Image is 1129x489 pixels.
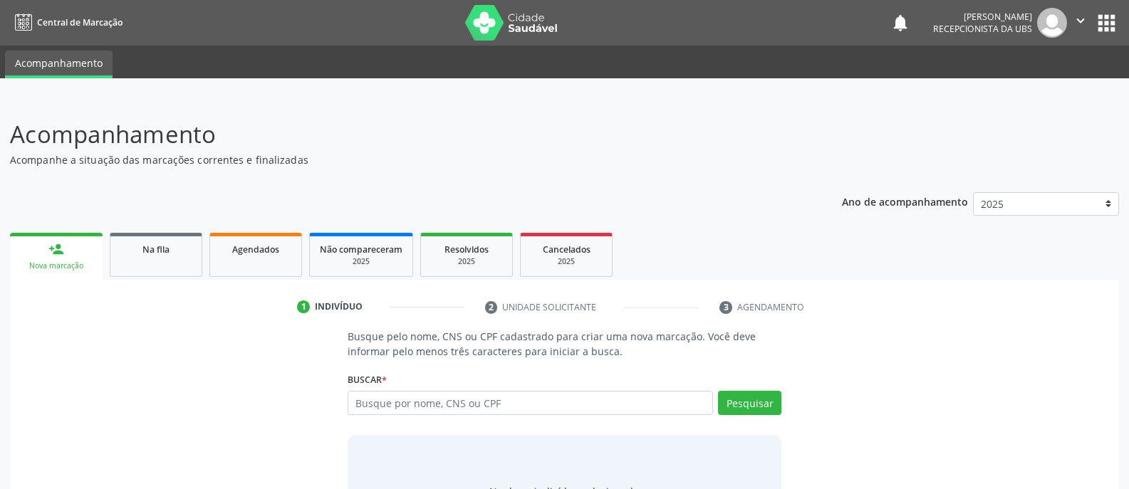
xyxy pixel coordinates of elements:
span: Na fila [142,243,170,256]
label: Buscar [348,369,387,391]
span: Central de Marcação [37,16,123,28]
p: Busque pelo nome, CNS ou CPF cadastrado para criar uma nova marcação. Você deve informar pelo men... [348,329,781,359]
span: Não compareceram [320,243,402,256]
button:  [1067,8,1094,38]
div: Indivíduo [315,300,363,313]
img: img [1037,8,1067,38]
p: Acompanhe a situação das marcações correntes e finalizadas [10,152,786,167]
div: [PERSON_NAME] [933,11,1032,23]
input: Busque por nome, CNS ou CPF [348,391,713,415]
p: Acompanhamento [10,117,786,152]
span: Recepcionista da UBS [933,23,1032,35]
i:  [1073,13,1088,28]
div: 2025 [320,256,402,267]
div: 2025 [431,256,502,267]
div: 1 [297,300,310,313]
a: Acompanhamento [5,51,113,78]
div: 2025 [531,256,602,267]
button: Pesquisar [718,391,781,415]
p: Ano de acompanhamento [842,192,968,210]
div: person_add [48,241,64,257]
span: Resolvidos [444,243,489,256]
a: Central de Marcação [10,11,123,34]
span: Agendados [232,243,279,256]
button: notifications [890,13,910,33]
div: Nova marcação [20,261,93,271]
span: Cancelados [543,243,590,256]
button: apps [1094,11,1119,36]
